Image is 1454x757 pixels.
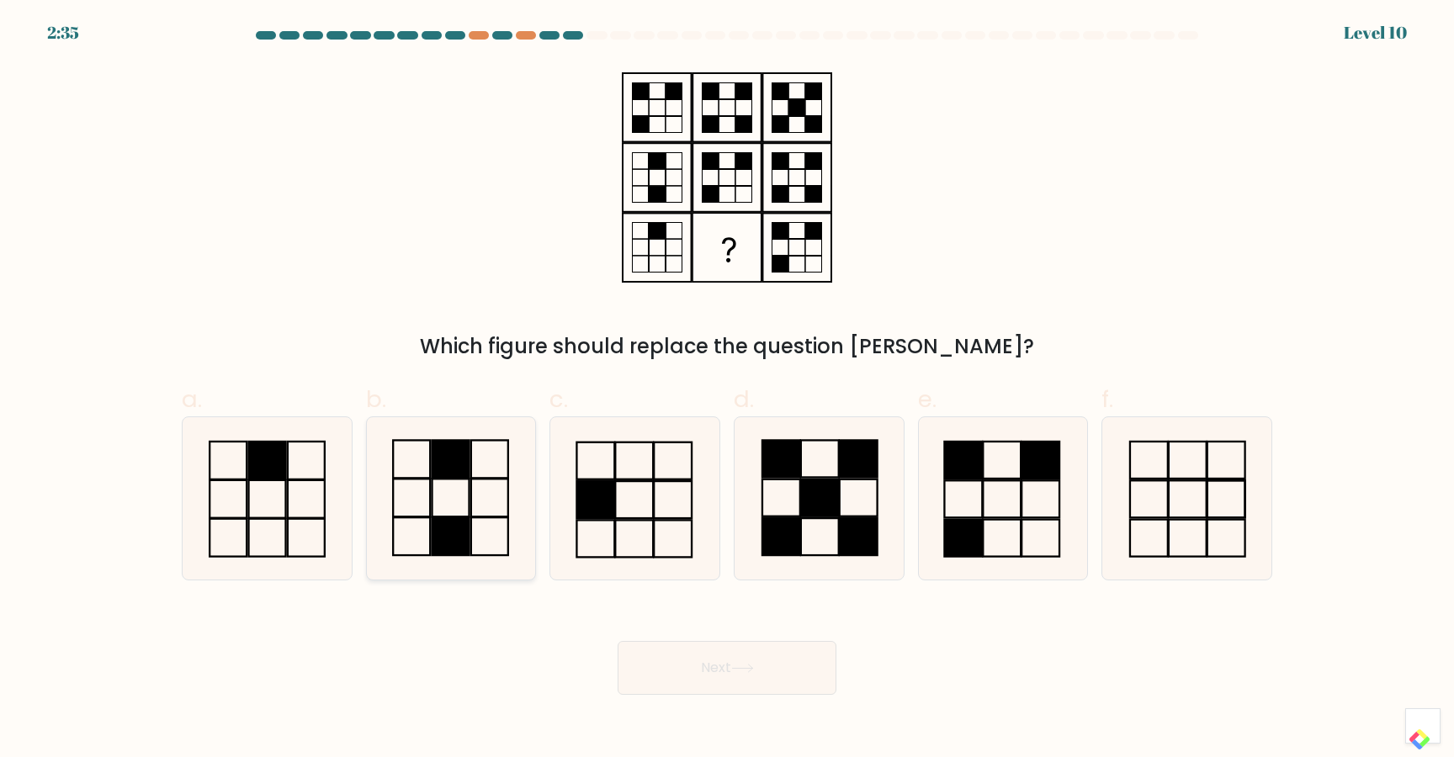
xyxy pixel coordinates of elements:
span: a. [182,383,202,416]
div: Which figure should replace the question [PERSON_NAME]? [192,331,1262,362]
span: e. [918,383,937,416]
div: 2:35 [47,20,79,45]
button: Next [618,641,836,695]
span: b. [366,383,386,416]
span: f. [1101,383,1113,416]
span: c. [549,383,568,416]
div: Level 10 [1344,20,1407,45]
span: d. [734,383,754,416]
